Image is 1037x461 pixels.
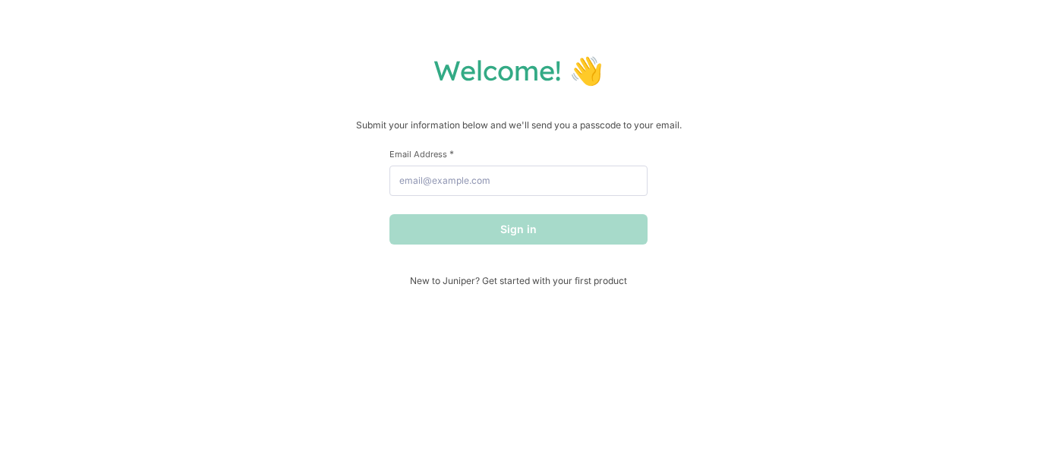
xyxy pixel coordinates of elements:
span: New to Juniper? Get started with your first product [389,275,648,286]
h1: Welcome! 👋 [15,53,1022,87]
p: Submit your information below and we'll send you a passcode to your email. [15,118,1022,133]
label: Email Address [389,148,648,159]
span: This field is required. [449,148,454,159]
input: email@example.com [389,166,648,196]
